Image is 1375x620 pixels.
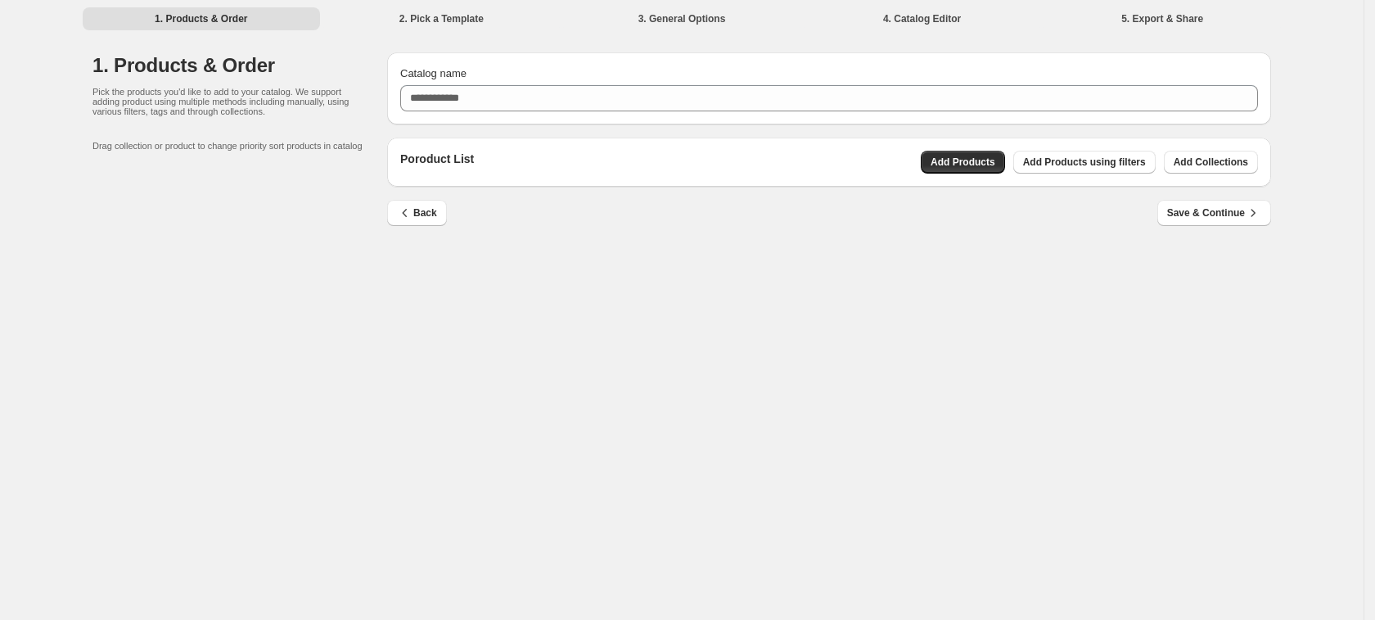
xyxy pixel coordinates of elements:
[921,151,1005,174] button: Add Products
[397,205,437,221] span: Back
[92,87,354,116] p: Pick the products you'd like to add to your catalog. We support adding product using multiple met...
[92,141,387,151] p: Drag collection or product to change priority sort products in catalog
[1023,156,1146,169] span: Add Products using filters
[1174,156,1248,169] span: Add Collections
[1157,200,1271,226] button: Save & Continue
[400,151,474,174] p: Poroduct List
[931,156,995,169] span: Add Products
[1013,151,1156,174] button: Add Products using filters
[1164,151,1258,174] button: Add Collections
[92,52,387,79] h1: 1. Products & Order
[400,67,467,79] span: Catalog name
[387,200,447,226] button: Back
[1167,205,1261,221] span: Save & Continue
